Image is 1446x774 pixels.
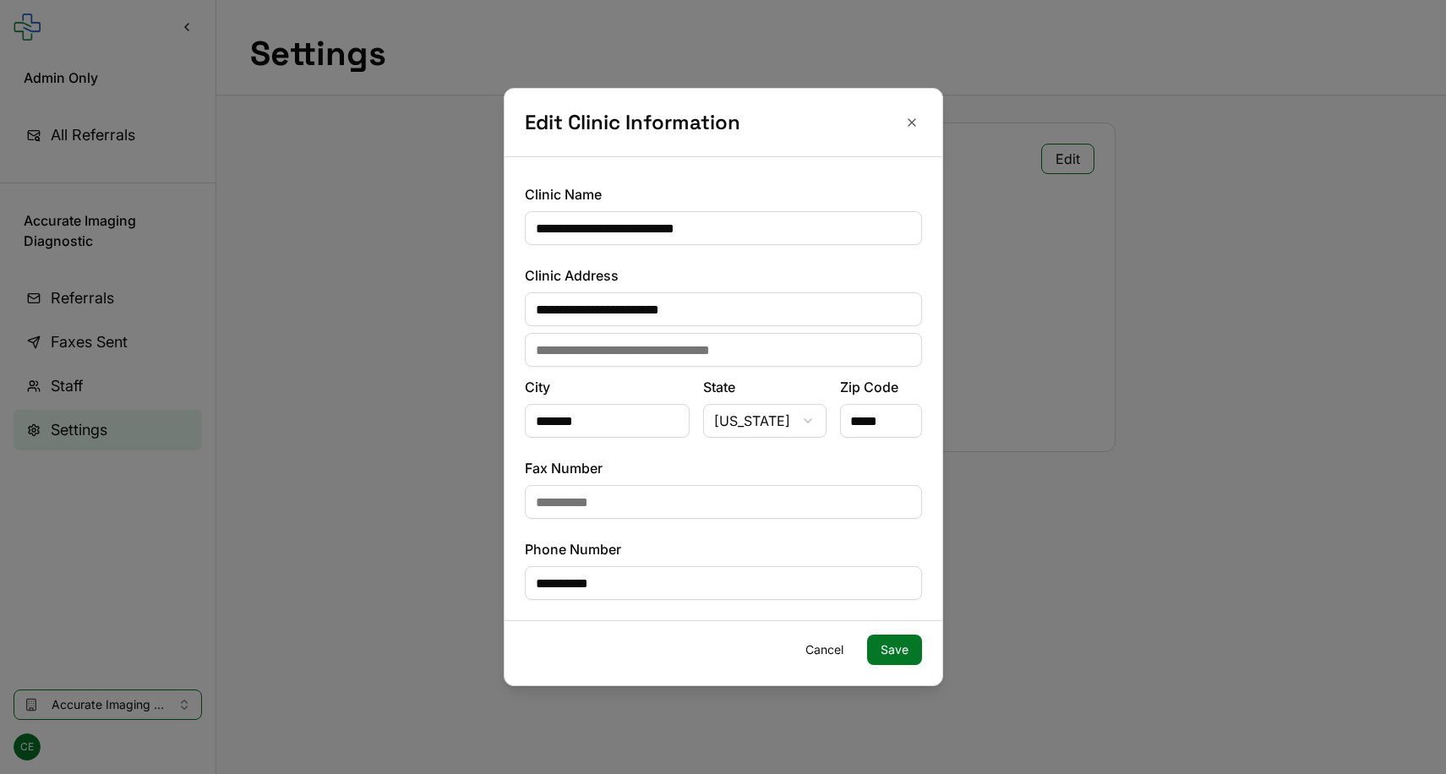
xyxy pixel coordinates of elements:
[867,635,922,665] button: Save
[525,377,690,397] label: City
[839,377,921,397] label: Zip Code
[525,458,922,478] label: Fax Number
[702,377,826,397] label: State
[525,184,922,204] label: Clinic Name
[792,635,857,665] button: Cancel
[525,265,922,286] label: Clinic Address
[525,109,922,136] h2: Edit Clinic Information
[525,539,922,559] label: Phone Number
